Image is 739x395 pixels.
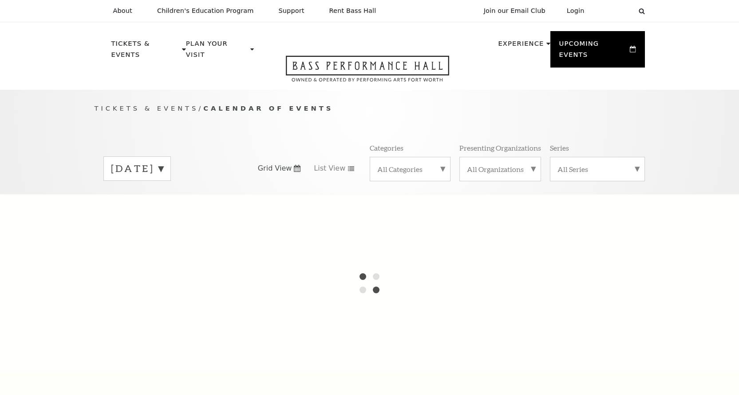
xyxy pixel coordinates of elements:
p: Children's Education Program [157,7,254,15]
p: Presenting Organizations [459,143,541,152]
label: All Organizations [467,164,534,174]
label: [DATE] [111,162,163,176]
p: Plan Your Visit [186,38,248,65]
p: Support [279,7,304,15]
p: About [113,7,132,15]
span: List View [314,164,345,173]
label: All Categories [377,164,443,174]
label: All Series [557,164,637,174]
p: Experience [498,38,544,54]
p: Categories [370,143,403,152]
p: / [95,103,645,114]
p: Series [550,143,569,152]
p: Upcoming Events [559,38,628,65]
p: Rent Bass Hall [329,7,376,15]
span: Calendar of Events [203,104,333,112]
span: Tickets & Events [95,104,199,112]
p: Tickets & Events [111,38,180,65]
span: Grid View [258,164,292,173]
select: Select: [599,7,630,15]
